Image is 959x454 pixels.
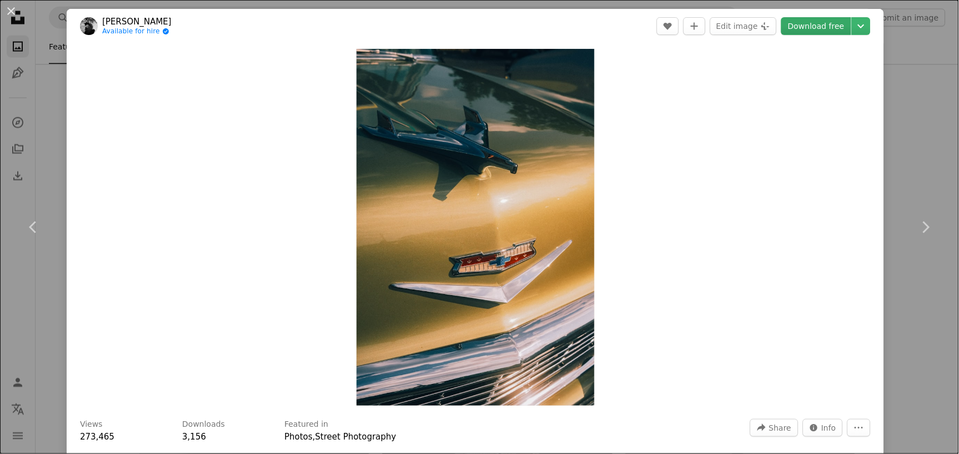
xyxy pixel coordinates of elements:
[657,17,679,35] button: Like
[803,419,843,437] button: Stats about this image
[357,49,595,406] img: Close-up of a vintage car hood with chrome details.
[284,432,313,442] a: Photos
[683,17,706,35] button: Add to Collection
[892,174,959,281] a: Next
[80,432,114,442] span: 273,465
[182,419,225,430] h3: Downloads
[102,16,172,27] a: [PERSON_NAME]
[750,419,798,437] button: Share this image
[313,432,316,442] span: ,
[710,17,777,35] button: Edit image
[80,419,103,430] h3: Views
[822,420,837,436] span: Info
[102,27,172,36] a: Available for hire
[847,419,871,437] button: More Actions
[769,420,791,436] span: Share
[781,17,851,35] a: Download free
[357,49,595,406] button: Zoom in on this image
[315,432,396,442] a: Street Photography
[284,419,328,430] h3: Featured in
[182,432,206,442] span: 3,156
[80,17,98,35] img: Go to Bruno Guerrero's profile
[852,17,871,35] button: Choose download size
